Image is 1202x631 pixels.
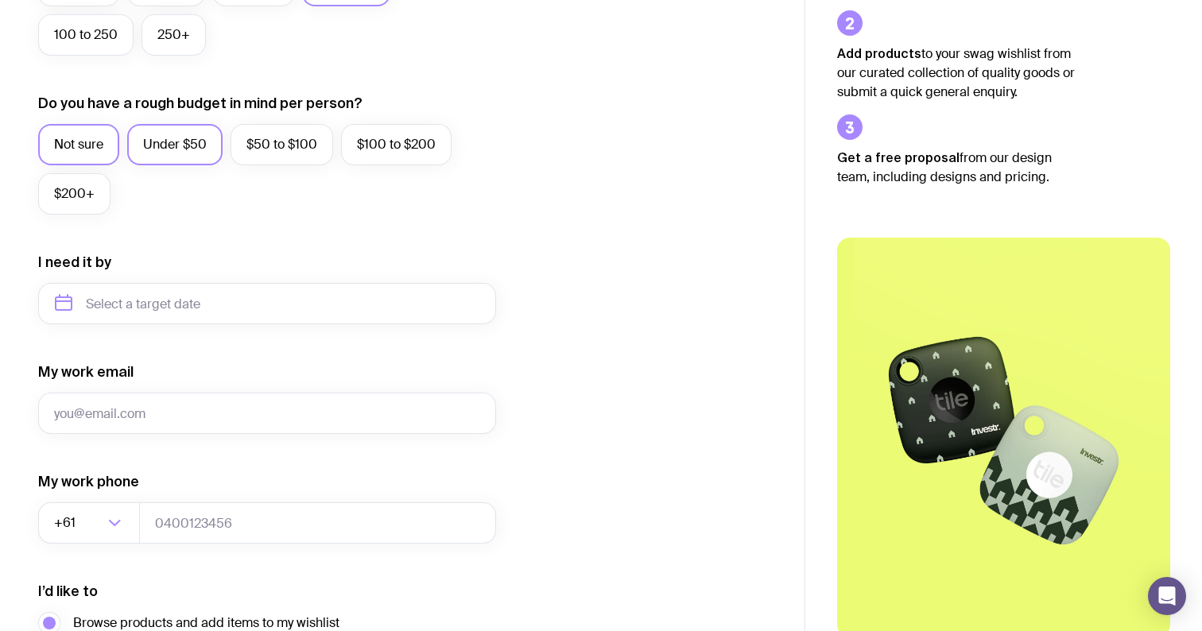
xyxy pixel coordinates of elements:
[127,124,223,165] label: Under $50
[54,502,79,544] span: +61
[38,582,98,601] label: I’d like to
[837,46,921,60] strong: Add products
[38,253,111,272] label: I need it by
[38,393,496,434] input: you@email.com
[837,150,960,165] strong: Get a free proposal
[38,283,496,324] input: Select a target date
[837,44,1076,102] p: to your swag wishlist from our curated collection of quality goods or submit a quick general enqu...
[142,14,206,56] label: 250+
[38,362,134,381] label: My work email
[231,124,333,165] label: $50 to $100
[38,94,363,113] label: Do you have a rough budget in mind per person?
[38,124,119,165] label: Not sure
[139,502,496,544] input: 0400123456
[38,173,111,215] label: $200+
[341,124,452,165] label: $100 to $200
[38,14,134,56] label: 100 to 250
[79,502,103,544] input: Search for option
[38,472,139,491] label: My work phone
[38,502,140,544] div: Search for option
[837,148,1076,187] p: from our design team, including designs and pricing.
[1148,577,1186,615] div: Open Intercom Messenger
